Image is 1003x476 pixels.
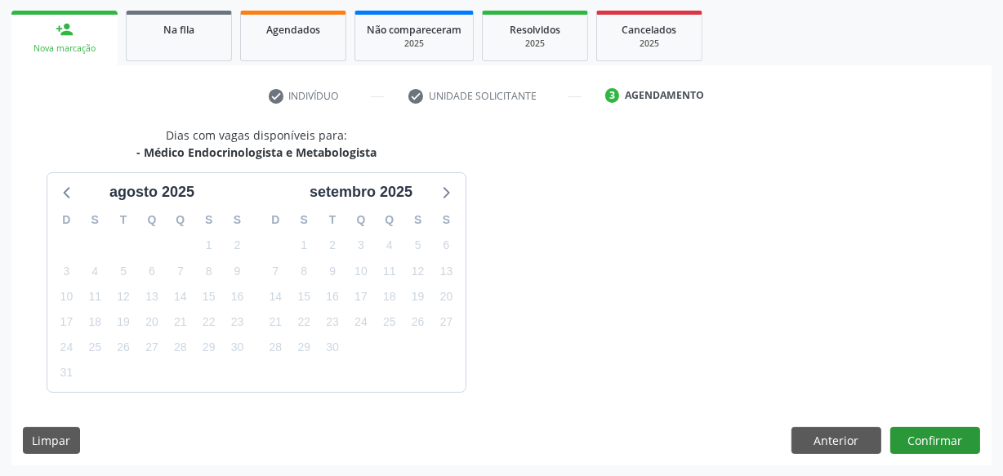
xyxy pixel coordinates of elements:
[350,311,372,334] span: quarta-feira, 24 de setembro de 2025
[103,181,201,203] div: agosto 2025
[407,311,430,334] span: sexta-feira, 26 de setembro de 2025
[198,285,221,308] span: sexta-feira, 15 de agosto de 2025
[264,285,287,308] span: domingo, 14 de setembro de 2025
[403,207,432,233] div: S
[264,311,287,334] span: domingo, 21 de setembro de 2025
[378,311,401,334] span: quinta-feira, 25 de setembro de 2025
[136,144,377,161] div: - Médico Endocrinologista e Metabologista
[83,336,106,359] span: segunda-feira, 25 de agosto de 2025
[264,260,287,282] span: domingo, 7 de setembro de 2025
[432,207,461,233] div: S
[435,285,458,308] span: sábado, 20 de setembro de 2025
[169,285,192,308] span: quinta-feira, 14 de agosto de 2025
[407,260,430,282] span: sexta-feira, 12 de setembro de 2025
[83,260,106,282] span: segunda-feira, 4 de agosto de 2025
[198,260,221,282] span: sexta-feira, 8 de agosto de 2025
[23,42,106,55] div: Nova marcação
[140,260,163,282] span: quarta-feira, 6 de agosto de 2025
[290,207,319,233] div: S
[226,336,249,359] span: sábado, 30 de agosto de 2025
[198,311,221,334] span: sexta-feira, 22 de agosto de 2025
[226,260,249,282] span: sábado, 9 de agosto de 2025
[55,285,78,308] span: domingo, 10 de agosto de 2025
[378,260,401,282] span: quinta-feira, 11 de setembro de 2025
[264,336,287,359] span: domingo, 28 de setembro de 2025
[292,234,315,257] span: segunda-feira, 1 de setembro de 2025
[169,311,192,334] span: quinta-feira, 21 de agosto de 2025
[303,181,419,203] div: setembro 2025
[608,38,690,50] div: 2025
[292,336,315,359] span: segunda-feira, 29 de setembro de 2025
[109,207,138,233] div: T
[140,336,163,359] span: quarta-feira, 27 de agosto de 2025
[223,207,252,233] div: S
[321,285,344,308] span: terça-feira, 16 de setembro de 2025
[350,285,372,308] span: quarta-feira, 17 de setembro de 2025
[55,311,78,334] span: domingo, 17 de agosto de 2025
[890,427,980,455] button: Confirmar
[625,88,704,103] div: Agendamento
[55,362,78,385] span: domingo, 31 de agosto de 2025
[266,23,320,37] span: Agendados
[136,127,377,161] div: Dias com vagas disponíveis para:
[163,23,194,37] span: Na fila
[55,260,78,282] span: domingo, 3 de agosto de 2025
[112,336,135,359] span: terça-feira, 26 de agosto de 2025
[83,285,106,308] span: segunda-feira, 11 de agosto de 2025
[81,207,109,233] div: S
[350,234,372,257] span: quarta-feira, 3 de setembro de 2025
[140,311,163,334] span: quarta-feira, 20 de agosto de 2025
[56,20,74,38] div: person_add
[55,336,78,359] span: domingo, 24 de agosto de 2025
[435,234,458,257] span: sábado, 6 de setembro de 2025
[367,38,461,50] div: 2025
[261,207,290,233] div: D
[321,336,344,359] span: terça-feira, 30 de setembro de 2025
[605,88,620,103] div: 3
[407,234,430,257] span: sexta-feira, 5 de setembro de 2025
[494,38,576,50] div: 2025
[321,260,344,282] span: terça-feira, 9 de setembro de 2025
[292,260,315,282] span: segunda-feira, 8 de setembro de 2025
[622,23,677,37] span: Cancelados
[375,207,403,233] div: Q
[112,260,135,282] span: terça-feira, 5 de agosto de 2025
[112,311,135,334] span: terça-feira, 19 de agosto de 2025
[52,207,81,233] div: D
[292,311,315,334] span: segunda-feira, 22 de setembro de 2025
[378,234,401,257] span: quinta-feira, 4 de setembro de 2025
[226,285,249,308] span: sábado, 16 de agosto de 2025
[319,207,347,233] div: T
[198,234,221,257] span: sexta-feira, 1 de agosto de 2025
[140,285,163,308] span: quarta-feira, 13 de agosto de 2025
[407,285,430,308] span: sexta-feira, 19 de setembro de 2025
[350,260,372,282] span: quarta-feira, 10 de setembro de 2025
[83,311,106,334] span: segunda-feira, 18 de agosto de 2025
[791,427,881,455] button: Anterior
[226,311,249,334] span: sábado, 23 de agosto de 2025
[112,285,135,308] span: terça-feira, 12 de agosto de 2025
[435,311,458,334] span: sábado, 27 de setembro de 2025
[378,285,401,308] span: quinta-feira, 18 de setembro de 2025
[226,234,249,257] span: sábado, 2 de agosto de 2025
[347,207,376,233] div: Q
[510,23,560,37] span: Resolvidos
[169,260,192,282] span: quinta-feira, 7 de agosto de 2025
[194,207,223,233] div: S
[169,336,192,359] span: quinta-feira, 28 de agosto de 2025
[367,23,461,37] span: Não compareceram
[321,234,344,257] span: terça-feira, 2 de setembro de 2025
[435,260,458,282] span: sábado, 13 de setembro de 2025
[321,311,344,334] span: terça-feira, 23 de setembro de 2025
[166,207,194,233] div: Q
[198,336,221,359] span: sexta-feira, 29 de agosto de 2025
[138,207,167,233] div: Q
[292,285,315,308] span: segunda-feira, 15 de setembro de 2025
